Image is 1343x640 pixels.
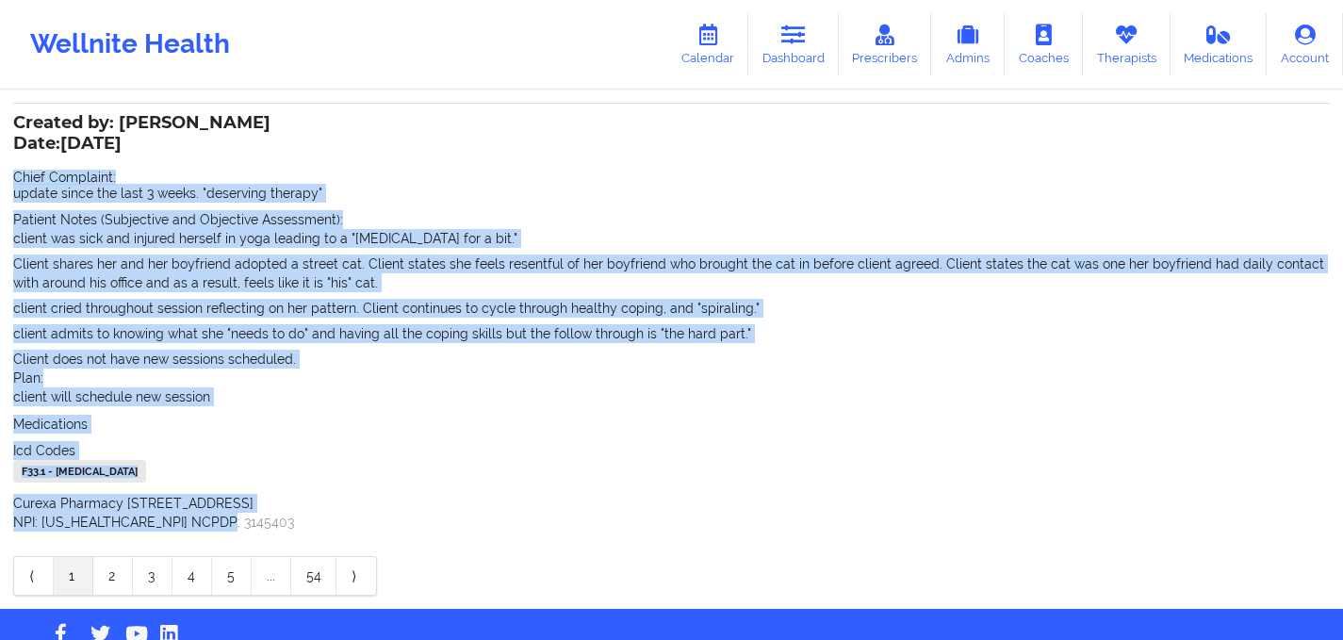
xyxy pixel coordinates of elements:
span: Chief Complaint: [13,170,116,185]
a: Next item [336,557,376,595]
p: client cried throughout session reflecting on her pattern. Client continues to cycle through heal... [13,299,1330,318]
p: Date: [DATE] [13,132,270,156]
a: Admins [931,13,1005,75]
a: 1 [54,557,93,595]
span: Plan: [13,370,43,386]
a: 2 [93,557,133,595]
a: Calendar [667,13,748,75]
a: 5 [212,557,252,595]
div: F33.1 - [MEDICAL_DATA] [13,460,146,483]
p: Client does not have new sessions scheduled. [13,350,1330,369]
a: Medications [1171,13,1268,75]
span: Patient Notes (Subjective and Objective Assessment): [13,212,343,227]
p: client was sick and injured herself in yoga leading to a "[MEDICAL_DATA] for a bit." [13,229,1330,248]
div: Created by: [PERSON_NAME] [13,113,270,156]
div: Pagination Navigation [13,556,377,596]
a: ... [252,557,291,595]
a: Dashboard [748,13,839,75]
p: client will schedule new session [13,387,1330,406]
p: client admits to knowing what she "needs to do" and having all the coping skills but the follow t... [13,324,1330,343]
a: Previous item [14,557,54,595]
p: update since the last 3 weeks. "deserving therapy" [13,184,1330,203]
p: Client shares her and her boyfriend adopted a street cat. Client states she feels resentful of he... [13,254,1330,292]
p: Curexa Pharmacy [STREET_ADDRESS] NPI: [US_HEALTHCARE_NPI] NCPDP: 3145403 [13,494,1330,532]
a: Account [1267,13,1343,75]
a: 4 [172,557,212,595]
span: Medications [13,417,88,432]
a: Coaches [1005,13,1083,75]
a: Prescribers [839,13,932,75]
a: 54 [291,557,336,595]
a: 3 [133,557,172,595]
a: Therapists [1083,13,1171,75]
span: Icd Codes [13,443,75,458]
